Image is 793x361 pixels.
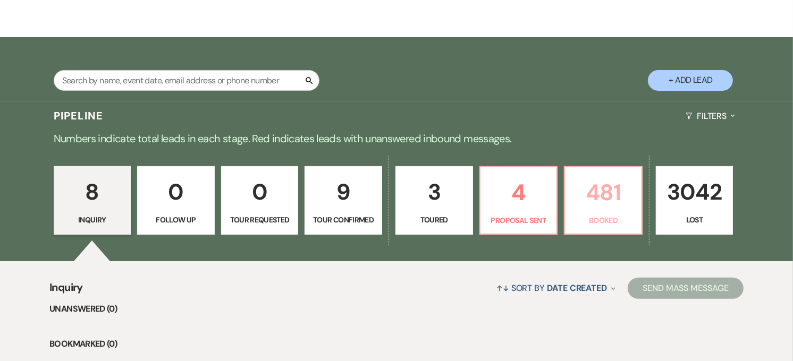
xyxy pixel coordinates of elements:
p: 0 [144,174,208,210]
span: Inquiry [49,279,83,302]
p: 0 [228,174,292,210]
li: Unanswered (0) [49,302,744,316]
p: 8 [61,174,124,210]
p: Numbers indicate total leads in each stage. Red indicates leads with unanswered inbound messages. [14,130,779,147]
a: 3042Lost [656,166,733,235]
span: Date Created [547,282,607,294]
p: Inquiry [61,214,124,226]
p: Tour Confirmed [311,214,375,226]
p: Lost [663,214,727,226]
a: 0Follow Up [137,166,215,235]
input: Search by name, event date, email address or phone number [54,70,319,91]
p: Proposal Sent [487,214,551,226]
span: ↑↓ [496,282,509,294]
a: 3Toured [395,166,473,235]
a: 481Booked [564,166,643,235]
p: 9 [311,174,375,210]
li: Bookmarked (0) [49,337,744,351]
p: Toured [402,214,466,226]
button: Send Mass Message [628,278,744,299]
button: Filters [681,102,739,130]
p: 481 [571,175,635,210]
p: 4 [487,175,551,210]
button: Sort By Date Created [492,274,620,302]
p: 3042 [663,174,727,210]
a: 8Inquiry [54,166,131,235]
p: Tour Requested [228,214,292,226]
h3: Pipeline [54,108,104,123]
a: 0Tour Requested [221,166,299,235]
p: Follow Up [144,214,208,226]
button: + Add Lead [648,70,733,91]
p: 3 [402,174,466,210]
a: 9Tour Confirmed [305,166,382,235]
a: 4Proposal Sent [479,166,558,235]
p: Booked [571,214,635,226]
